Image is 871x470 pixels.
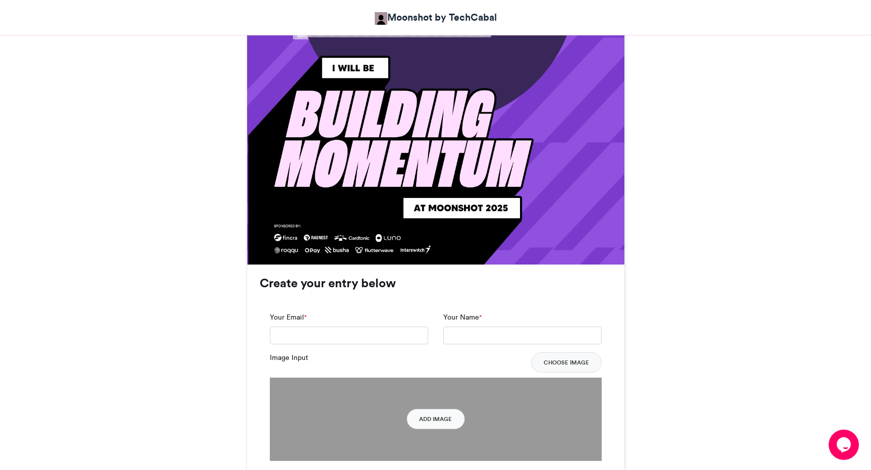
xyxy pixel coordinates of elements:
[270,352,308,363] label: Image Input
[270,312,307,323] label: Your Email
[375,10,497,25] a: Moonshot by TechCabal
[248,55,534,275] img: 1758644270.518-78e85bca2c0bcac1f7470696c95d860e6e11da4a.png
[407,409,464,429] button: Add Image
[443,312,482,323] label: Your Name
[531,352,602,373] button: Choose Image
[260,277,612,289] h3: Create your entry below
[375,12,387,25] img: Moonshot by TechCabal
[829,430,861,460] iframe: chat widget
